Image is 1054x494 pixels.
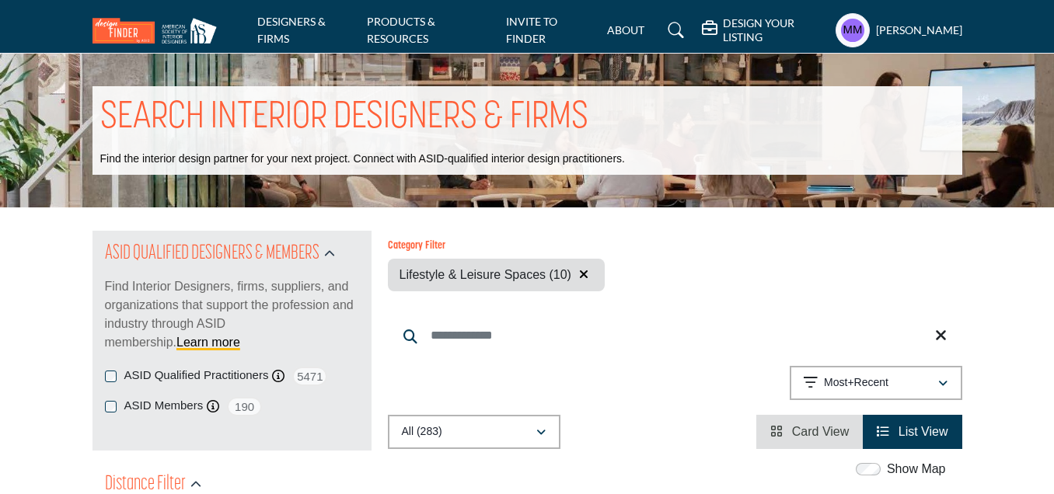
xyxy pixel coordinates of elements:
h1: SEARCH INTERIOR DESIGNERS & FIRMS [100,94,588,142]
a: Learn more [176,336,240,349]
a: View List [877,425,948,438]
a: Search [653,18,694,43]
div: DESIGN YOUR LISTING [702,16,827,44]
input: ASID Members checkbox [105,401,117,412]
a: DESIGNERS & FIRMS [257,15,326,45]
input: ASID Qualified Practitioners checkbox [105,370,117,382]
button: Show hide supplier dropdown [836,13,870,47]
a: INVITE TO FINDER [506,15,557,45]
h5: [PERSON_NAME] [876,23,962,38]
h2: ASID QUALIFIED DESIGNERS & MEMBERS [105,240,319,268]
a: View Card [770,425,849,438]
li: Card View [756,415,863,449]
span: 190 [227,397,262,416]
span: List View [899,425,948,438]
h6: Category Filter [388,240,606,253]
img: Site Logo [92,18,225,43]
p: Most+Recent [824,375,888,391]
label: ASID Members [124,397,204,415]
span: Card View [792,425,850,438]
a: ABOUT [607,23,644,37]
p: Find Interior Designers, firms, suppliers, and organizations that support the profession and indu... [105,277,359,352]
span: Lifestyle & Leisure Spaces (10) [400,268,571,281]
span: 5471 [292,367,327,386]
label: ASID Qualified Practitioners [124,367,269,384]
li: List View [863,415,962,449]
button: All (283) [388,415,560,449]
p: Find the interior design partner for your next project. Connect with ASID-qualified interior desi... [100,151,625,167]
h5: DESIGN YOUR LISTING [723,16,827,44]
input: Search Keyword [388,317,962,354]
button: Most+Recent [790,366,962,400]
label: Show Map [887,460,946,478]
p: All (283) [402,424,442,440]
a: PRODUCTS & RESOURCES [367,15,435,45]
